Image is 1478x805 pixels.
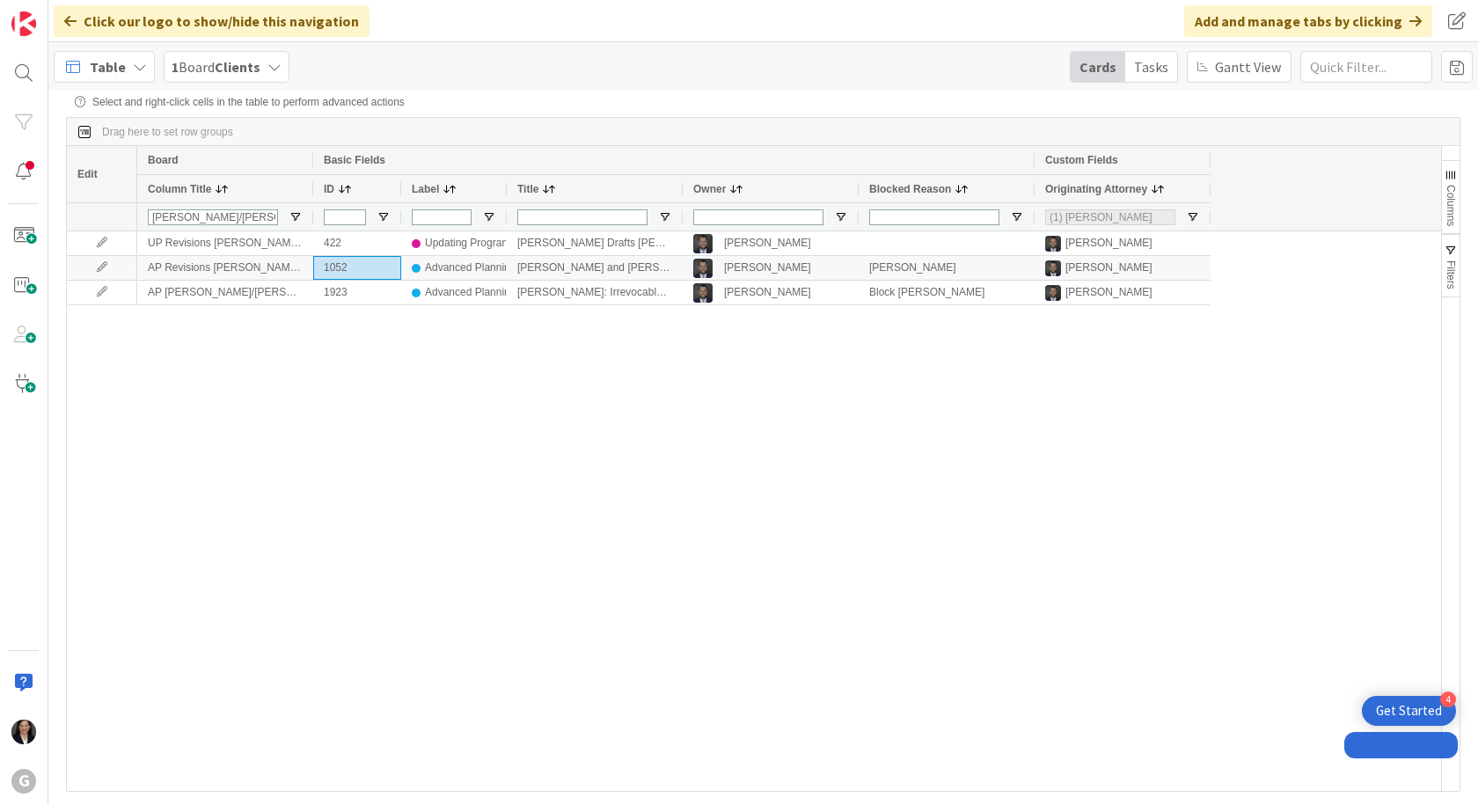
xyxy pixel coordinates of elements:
[324,183,334,195] span: ID
[425,257,516,279] div: Advanced Planning
[90,56,126,77] span: Table
[724,232,811,254] div: [PERSON_NAME]
[1445,185,1457,226] span: Columns
[1184,5,1432,37] div: Add and manage tabs by clicking
[313,281,401,304] div: 1923
[1065,282,1152,304] div: [PERSON_NAME]
[693,283,713,303] img: JW
[377,210,391,224] button: Open Filter Menu
[11,11,36,36] img: Visit kanbanzone.com
[313,231,401,255] div: 422
[1186,210,1200,224] button: Open Filter Menu
[172,56,260,77] span: Board
[1045,260,1061,276] img: JW
[425,232,516,254] div: Updating Programs
[1065,257,1152,279] div: [PERSON_NAME]
[102,126,233,138] div: Row Groups
[1215,56,1281,77] span: Gantt View
[693,209,823,225] input: Owner Filter Input
[54,5,369,37] div: Click our logo to show/hide this navigation
[1440,692,1456,707] div: 4
[869,209,999,225] input: Blocked Reason Filter Input
[859,281,1035,304] div: Block [PERSON_NAME]
[507,281,683,304] div: [PERSON_NAME]: Irrevocable Trust for Granddaughter: Drafts [PERSON_NAME]
[482,210,496,224] button: Open Filter Menu
[148,209,278,225] input: Column Title Filter Input
[724,282,811,304] div: [PERSON_NAME]
[11,769,36,794] div: G
[137,256,313,280] div: AP Revisions [PERSON_NAME]/[PERSON_NAME]
[517,209,648,225] input: Title Filter Input
[215,58,260,76] b: Clients
[313,256,401,280] div: 1052
[1376,702,1442,720] div: Get Started
[1045,183,1147,195] span: Originating Attorney
[507,256,683,280] div: [PERSON_NAME] and [PERSON_NAME]: SLAT Drafts [PERSON_NAME] - Signing [DATE]
[834,210,848,224] button: Open Filter Menu
[1445,260,1457,289] span: Filters
[1362,696,1456,726] div: Open Get Started checklist, remaining modules: 4
[1045,285,1061,301] img: JW
[1010,210,1024,224] button: Open Filter Menu
[324,209,366,225] input: ID Filter Input
[1300,51,1432,83] input: Quick Filter...
[859,256,1035,280] div: [PERSON_NAME]
[412,209,472,225] input: Label Filter Input
[507,231,683,255] div: [PERSON_NAME] Drafts [PERSON_NAME] to [PERSON_NAME], Set up Review Meeting for [DATE]
[1045,236,1061,252] img: JW
[1125,52,1177,82] div: Tasks
[148,183,211,195] span: Column Title
[77,168,98,180] span: Edit
[517,183,538,195] span: Title
[11,720,36,744] img: AM
[425,282,516,304] div: Advanced Planning
[137,281,313,304] div: AP [PERSON_NAME]/[PERSON_NAME]
[1045,154,1118,166] span: Custom Fields
[289,210,303,224] button: Open Filter Menu
[172,58,179,76] b: 1
[693,234,713,253] img: JW
[102,126,233,138] span: Drag here to set row groups
[75,96,1452,108] div: Select and right-click cells in the table to perform advanced actions
[412,183,439,195] span: Label
[693,183,726,195] span: Owner
[869,183,951,195] span: Blocked Reason
[137,231,313,255] div: UP Revisions [PERSON_NAME]/[PERSON_NAME]
[693,259,713,278] img: JW
[148,154,179,166] span: Board
[724,257,811,279] div: [PERSON_NAME]
[324,154,385,166] span: Basic Fields
[658,210,672,224] button: Open Filter Menu
[1071,52,1125,82] div: Cards
[1065,232,1152,254] div: [PERSON_NAME]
